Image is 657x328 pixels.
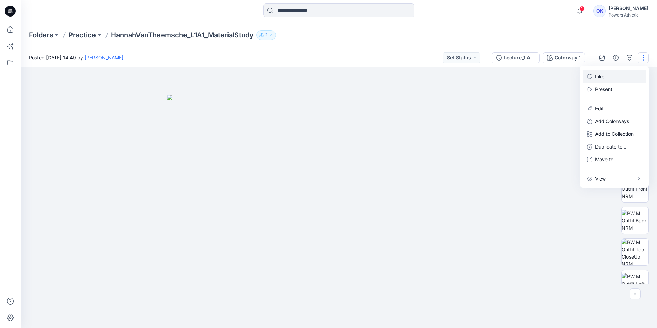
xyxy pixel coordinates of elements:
[609,4,648,12] div: [PERSON_NAME]
[256,30,276,40] button: 2
[595,118,629,125] p: Add Colorways
[85,55,123,61] a: [PERSON_NAME]
[265,31,267,39] p: 2
[504,54,535,62] div: Lecture_1 Assignment[START]
[609,12,648,18] div: Powers Athletic
[595,73,604,80] p: Like
[595,175,606,182] p: View
[111,30,254,40] p: HannahVanTheemsche_L1A1_MaterialStudy
[595,143,626,150] p: Duplicate to...
[167,95,511,328] img: eyJhbGciOiJIUzI1NiIsImtpZCI6IjAiLCJzbHQiOiJzZXMiLCJ0eXAiOiJKV1QifQ.eyJkYXRhIjp7InR5cGUiOiJzdG9yYW...
[622,239,648,265] img: BW M Outfit Top CloseUp NRM
[579,6,585,11] span: 1
[595,156,617,163] p: Move to...
[622,178,648,200] img: BW M Outfit Front NRM
[29,30,53,40] a: Folders
[555,54,581,62] div: Colorway 1
[29,54,123,61] span: Posted [DATE] 14:49 by
[622,273,648,295] img: BW M Outfit Left NRM
[622,210,648,231] img: BW M Outfit Back NRM
[543,52,585,63] button: Colorway 1
[593,5,606,17] div: OK
[492,52,540,63] button: Lecture_1 Assignment[START]
[595,105,604,112] a: Edit
[595,86,612,93] a: Present
[595,130,634,138] p: Add to Collection
[610,52,621,63] button: Details
[68,30,96,40] a: Practice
